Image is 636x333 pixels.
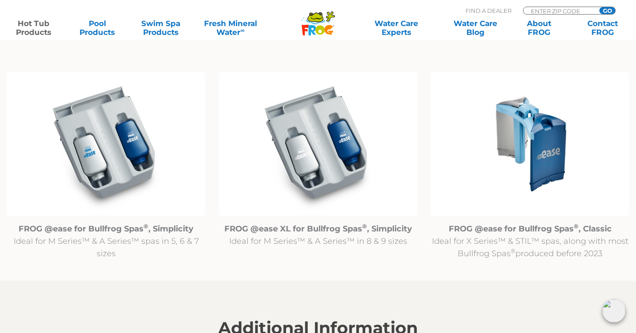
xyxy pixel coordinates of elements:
[574,223,579,230] sup: ®
[599,7,615,14] input: GO
[240,27,244,34] sup: ∞
[578,19,627,37] a: ContactFROG
[431,72,629,216] img: Untitled design (94)
[450,19,500,37] a: Water CareBlog
[200,19,261,37] a: Fresh MineralWater∞
[356,19,436,37] a: Water CareExperts
[136,19,185,37] a: Swim SpaProducts
[466,7,511,15] p: Find A Dealer
[514,19,564,37] a: AboutFROG
[219,223,417,247] p: Ideal for M Series™ & A Series™ in 8 & 9 sizes
[219,72,417,216] img: @ease_Bullfrog_FROG @easeXL for Bullfrog Spas with Filter
[72,19,122,37] a: PoolProducts
[144,223,148,230] sup: ®
[7,223,205,260] p: Ideal for M Series™ & A Series™ spas in 5, 6 & 7 sizes
[602,299,625,322] img: openIcon
[19,224,193,234] strong: FROG @ease for Bullfrog Spas , Simplicity
[511,247,515,254] sup: ®
[530,7,590,15] input: Zip Code Form
[449,224,612,234] strong: FROG @ease for Bullfrog Spas , Classic
[224,224,412,234] strong: FROG @ease XL for Bullfrog Spas , Simplicity
[431,223,629,260] p: Ideal for X Series™ & STIL™ spas, along with most Bullfrog Spas produced before 2023
[9,19,58,37] a: Hot TubProducts
[7,72,205,216] img: @ease_Bullfrog_FROG @ease R180 for Bullfrog Spas with Filter
[362,223,367,230] sup: ®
